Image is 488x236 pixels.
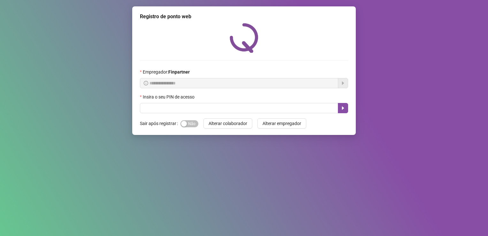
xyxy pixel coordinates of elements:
img: QRPoint [230,23,258,53]
label: Sair após registrar [140,118,180,129]
span: caret-right [340,106,346,111]
span: Empregador : [143,68,190,75]
span: Alterar empregador [263,120,301,127]
span: info-circle [144,81,148,85]
label: Insira o seu PIN de acesso [140,93,199,100]
span: Alterar colaborador [209,120,247,127]
div: Registro de ponto web [140,13,348,20]
strong: Finpartner [168,69,190,75]
button: Alterar colaborador [203,118,252,129]
button: Alterar empregador [257,118,306,129]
